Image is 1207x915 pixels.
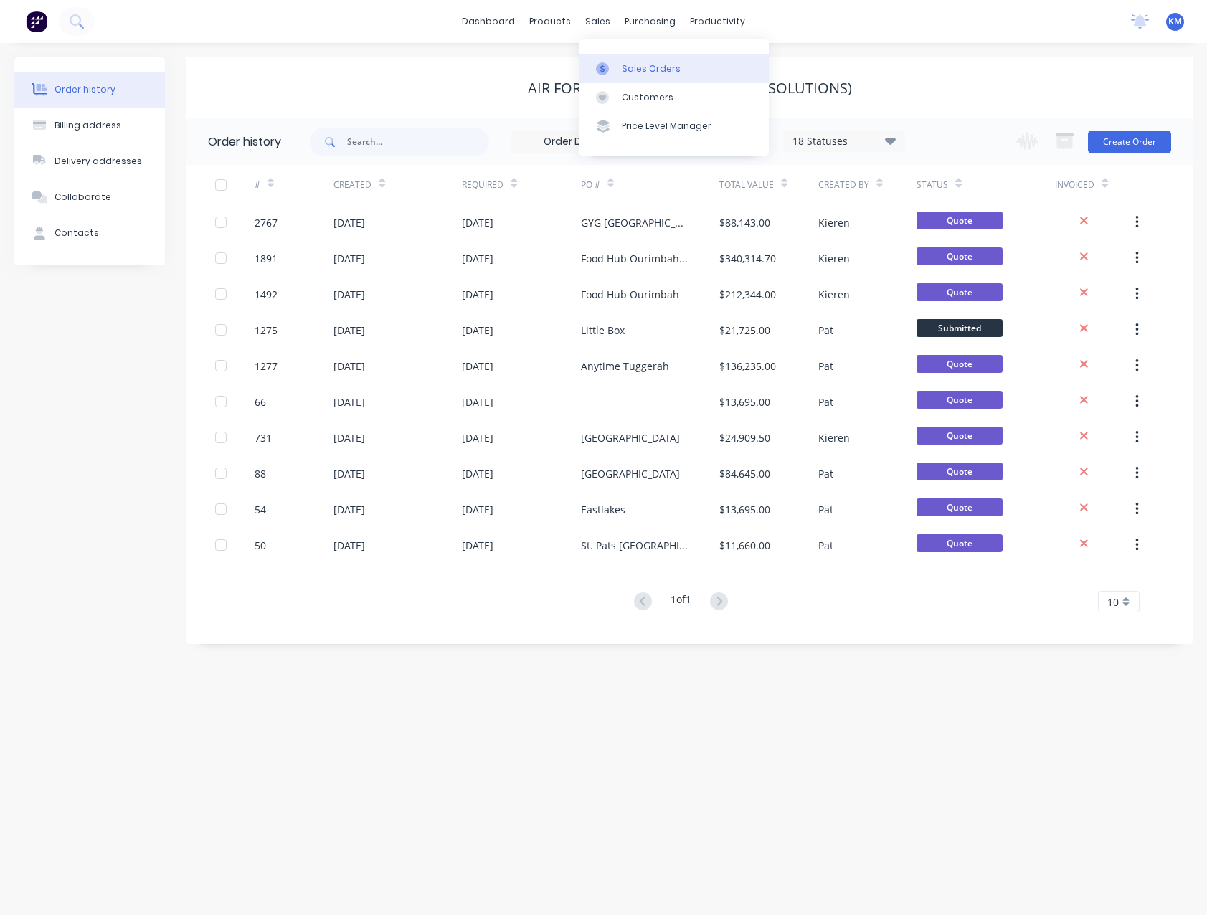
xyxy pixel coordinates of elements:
div: Invoiced [1055,179,1094,191]
div: [DATE] [333,502,365,517]
div: Order history [208,133,281,151]
span: Quote [917,283,1003,301]
div: Status [917,179,948,191]
div: [DATE] [333,251,365,266]
div: Created [333,179,371,191]
div: 1 of 1 [671,592,691,612]
div: $84,645.00 [719,466,770,481]
div: Pat [818,538,833,553]
div: Required [462,165,580,204]
div: $136,235.00 [719,359,776,374]
div: $21,725.00 [719,323,770,338]
div: Order history [55,83,115,96]
div: [DATE] [462,359,493,374]
div: Little Box [581,323,625,338]
div: [DATE] [333,287,365,302]
div: PO # [581,165,719,204]
div: $24,909.50 [719,430,770,445]
div: Required [462,179,503,191]
div: Customers [622,91,673,104]
span: Quote [917,463,1003,480]
div: [DATE] [462,323,493,338]
div: Food Hub Ourimbah [581,287,679,302]
a: Customers [579,83,769,112]
span: Quote [917,212,1003,229]
div: $13,695.00 [719,502,770,517]
div: [DATE] [333,215,365,230]
div: $11,660.00 [719,538,770,553]
span: 10 [1107,594,1119,610]
div: 1891 [255,251,278,266]
div: [DATE] [462,430,493,445]
div: products [522,11,578,32]
div: [DATE] [333,323,365,338]
div: [DATE] [462,251,493,266]
span: Quote [917,355,1003,373]
div: Total Value [719,179,774,191]
div: 54 [255,502,266,517]
button: Delivery addresses [14,143,165,179]
div: [DATE] [333,466,365,481]
div: 1492 [255,287,278,302]
div: Pat [818,466,833,481]
span: Quote [917,247,1003,265]
button: Create Order [1088,131,1171,153]
div: 731 [255,430,272,445]
div: $88,143.00 [719,215,770,230]
div: [GEOGRAPHIC_DATA] [581,430,680,445]
div: Food Hub Ourimbah Revised [581,251,691,266]
div: [DATE] [462,538,493,553]
div: Contacts [55,227,99,240]
div: Pat [818,359,833,374]
a: Price Level Manager [579,112,769,141]
div: [DATE] [333,538,365,553]
div: Air Forced Air (Leading Climate Solutions) [528,80,852,97]
img: Factory [26,11,47,32]
div: Total Value [719,165,818,204]
button: Order history [14,72,165,108]
div: sales [578,11,617,32]
div: Sales Orders [622,62,681,75]
div: [DATE] [462,466,493,481]
div: St. Pats [GEOGRAPHIC_DATA] [581,538,691,553]
div: Kieren [818,430,850,445]
span: Quote [917,391,1003,409]
span: Quote [917,427,1003,445]
div: Kieren [818,215,850,230]
div: Eastlakes [581,502,625,517]
span: KM [1168,15,1182,28]
div: [DATE] [462,394,493,409]
button: Billing address [14,108,165,143]
div: Created [333,165,462,204]
div: Pat [818,323,833,338]
input: Search... [347,128,489,156]
div: 66 [255,394,266,409]
div: 88 [255,466,266,481]
div: Billing address [55,119,121,132]
div: purchasing [617,11,683,32]
div: [DATE] [462,287,493,302]
div: [DATE] [333,359,365,374]
div: [DATE] [333,394,365,409]
div: [GEOGRAPHIC_DATA] [581,466,680,481]
div: $340,314.70 [719,251,776,266]
div: 18 Statuses [784,133,904,149]
button: Collaborate [14,179,165,215]
div: Status [917,165,1055,204]
div: productivity [683,11,752,32]
div: $13,695.00 [719,394,770,409]
div: [DATE] [333,430,365,445]
button: Contacts [14,215,165,251]
div: Anytime Tuggerah [581,359,669,374]
div: Delivery addresses [55,155,142,168]
div: Kieren [818,251,850,266]
div: 1275 [255,323,278,338]
div: # [255,165,333,204]
div: PO # [581,179,600,191]
div: [DATE] [462,502,493,517]
div: 2767 [255,215,278,230]
div: $212,344.00 [719,287,776,302]
div: 50 [255,538,266,553]
div: Pat [818,502,833,517]
div: Created By [818,179,869,191]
